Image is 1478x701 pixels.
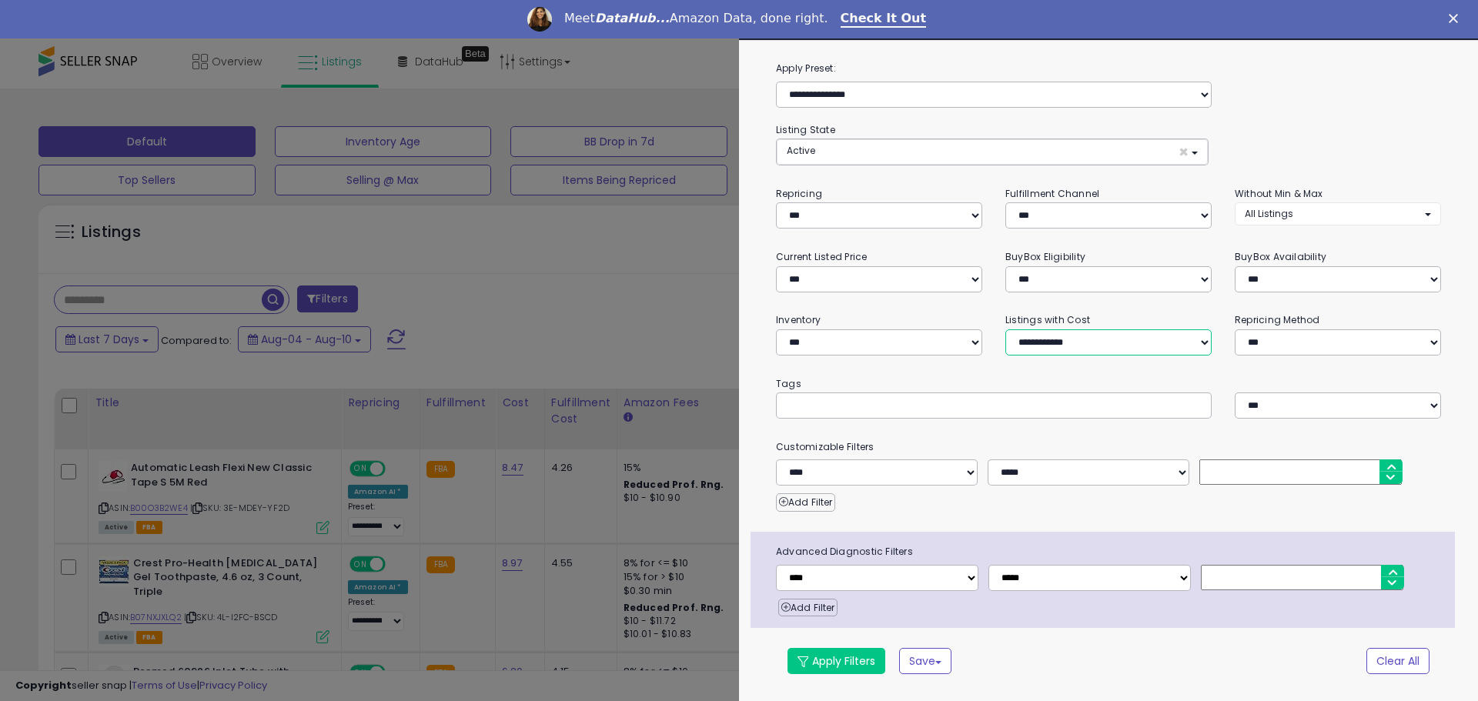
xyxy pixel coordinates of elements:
button: All Listings [1235,202,1441,225]
img: Profile image for Georgie [527,7,552,32]
a: Check It Out [841,11,927,28]
small: Fulfillment Channel [1005,187,1099,200]
small: Repricing Method [1235,313,1320,326]
small: Current Listed Price [776,250,867,263]
button: Clear All [1366,648,1430,674]
span: Active [787,144,815,157]
small: Listings with Cost [1005,313,1090,326]
small: BuyBox Eligibility [1005,250,1085,263]
div: Close [1449,14,1464,23]
button: Save [899,648,951,674]
span: All Listings [1245,207,1293,220]
small: Inventory [776,313,821,326]
small: BuyBox Availability [1235,250,1326,263]
small: Repricing [776,187,822,200]
small: Customizable Filters [764,439,1453,456]
span: Advanced Diagnostic Filters [764,543,1455,560]
div: Meet Amazon Data, done right. [564,11,828,26]
span: × [1179,144,1189,160]
button: Active × [777,139,1208,165]
i: DataHub... [595,11,670,25]
small: Without Min & Max [1235,187,1323,200]
small: Listing State [776,123,835,136]
button: Add Filter [776,493,835,512]
button: Add Filter [778,599,838,617]
button: Apply Filters [787,648,885,674]
label: Apply Preset: [764,60,1453,77]
small: Tags [764,376,1453,392]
